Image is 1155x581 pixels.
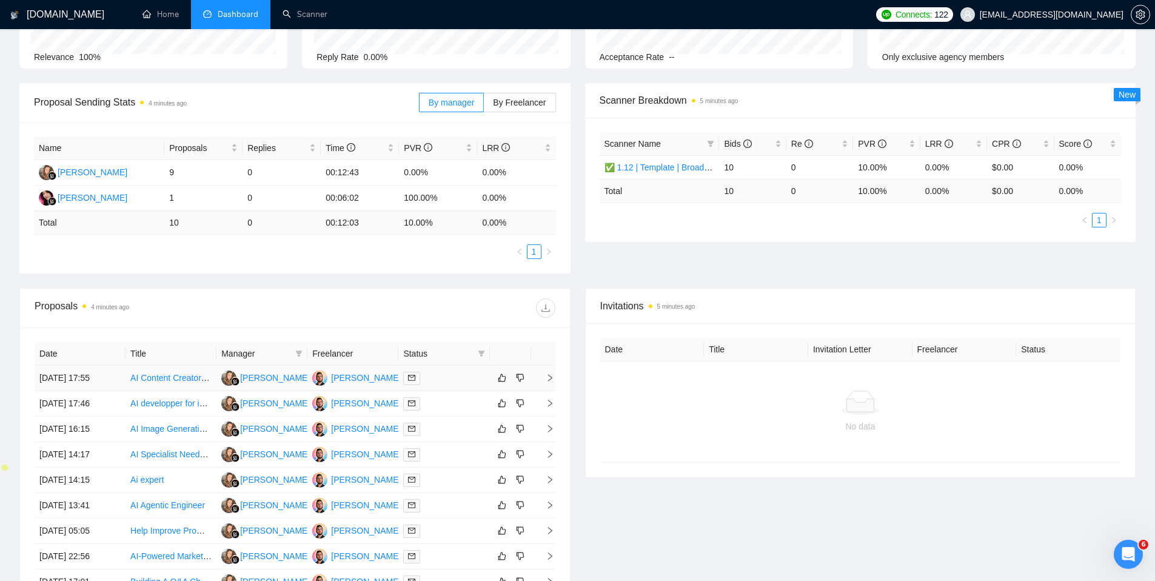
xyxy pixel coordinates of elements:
img: NK [221,472,236,488]
div: [PERSON_NAME] [331,371,401,385]
span: right [536,501,554,509]
th: Invitation Letter [808,338,912,361]
td: 00:06:02 [321,186,399,211]
td: 1 [164,186,243,211]
span: download [537,303,555,313]
span: filter [705,135,717,153]
time: 5 minutes ago [700,98,738,104]
img: NK [221,371,236,386]
img: AM [312,396,327,411]
button: dislike [513,421,527,436]
th: Title [126,342,216,366]
img: AM [312,498,327,513]
td: [DATE] 13:41 [35,493,126,519]
a: AI Content Creator & Pipeline Specialist [130,373,280,383]
span: mail [408,552,415,560]
span: dislike [516,551,524,561]
span: like [498,424,506,434]
span: LRR [925,139,953,149]
td: 0.00% [1054,155,1121,179]
div: [PERSON_NAME] [58,166,127,179]
span: left [1081,217,1088,224]
span: Reply Rate [316,52,358,62]
td: 0 [786,179,853,203]
div: [PERSON_NAME] [240,422,310,435]
button: like [495,371,509,385]
iframe: Intercom live chat [1114,540,1143,569]
span: right [536,399,554,408]
span: info-circle [1083,139,1092,148]
span: like [498,449,506,459]
span: dislike [516,500,524,510]
td: AI developper for image to video app [126,391,216,417]
img: gigradar-bm.png [231,403,239,411]
span: like [498,373,506,383]
span: Re [791,139,813,149]
span: Proposals [169,141,229,155]
th: Title [704,338,808,361]
td: Help Improve Prompting for Gemini Nano Banana (Image Gen Consistency & Full-Bleed Output) [126,519,216,544]
img: NK [221,396,236,411]
td: 0.00% [399,160,477,186]
span: Dashboard [218,9,258,19]
td: [DATE] 05:05 [35,519,126,544]
a: ✅ 1.12 | Template | Broad ML & AI | Worldwide [604,163,783,172]
td: 0 [786,155,853,179]
div: [PERSON_NAME] [331,397,401,410]
span: Relevance [34,52,74,62]
th: Status [1016,338,1120,361]
a: AI Image Generation API + FaceSwapping [130,424,290,434]
li: Next Page [1106,213,1121,227]
img: logo [10,5,19,25]
div: [PERSON_NAME] [331,549,401,563]
li: 1 [527,244,541,259]
span: dashboard [203,10,212,18]
span: Manager [221,347,290,360]
div: [PERSON_NAME] [240,473,310,486]
span: -- [669,52,674,62]
td: 10 [719,155,786,179]
span: like [498,551,506,561]
button: like [495,549,509,563]
img: Apollo [1,463,9,472]
img: gigradar-bm.png [231,377,239,386]
td: AI Image Generation API + FaceSwapping [126,417,216,442]
td: AI-Powered Marketing Data Warehouse & Insights Architect [126,544,216,569]
span: right [1110,217,1117,224]
button: like [495,421,509,436]
span: 100% [79,52,101,62]
a: NK[PERSON_NAME] [39,167,127,176]
th: Freelancer [912,338,1017,361]
img: NK [221,523,236,539]
span: mail [408,527,415,534]
td: 0.00% [477,160,555,186]
th: Manager [216,342,307,366]
img: NK [221,447,236,462]
td: [DATE] 16:15 [35,417,126,442]
img: gigradar-bm.png [48,172,56,180]
span: By manager [429,98,474,107]
div: [PERSON_NAME] [58,191,127,204]
span: right [536,526,554,535]
div: [PERSON_NAME] [240,549,310,563]
span: PVR [858,139,886,149]
span: like [498,475,506,485]
div: [PERSON_NAME] [240,524,310,537]
span: info-circle [743,139,752,148]
span: Replies [247,141,307,155]
button: right [541,244,556,259]
th: Name [34,136,164,160]
span: like [498,500,506,510]
td: 0.00 % [477,211,555,235]
span: right [536,425,554,433]
span: info-circle [878,139,886,148]
a: NK[PERSON_NAME] [221,551,310,560]
img: NK [221,498,236,513]
a: AI developper for image to video app [130,398,269,408]
td: [DATE] 17:46 [35,391,126,417]
span: filter [478,350,485,357]
td: [DATE] 22:56 [35,544,126,569]
a: setting [1131,10,1150,19]
span: Time [326,143,355,153]
span: Score [1059,139,1092,149]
